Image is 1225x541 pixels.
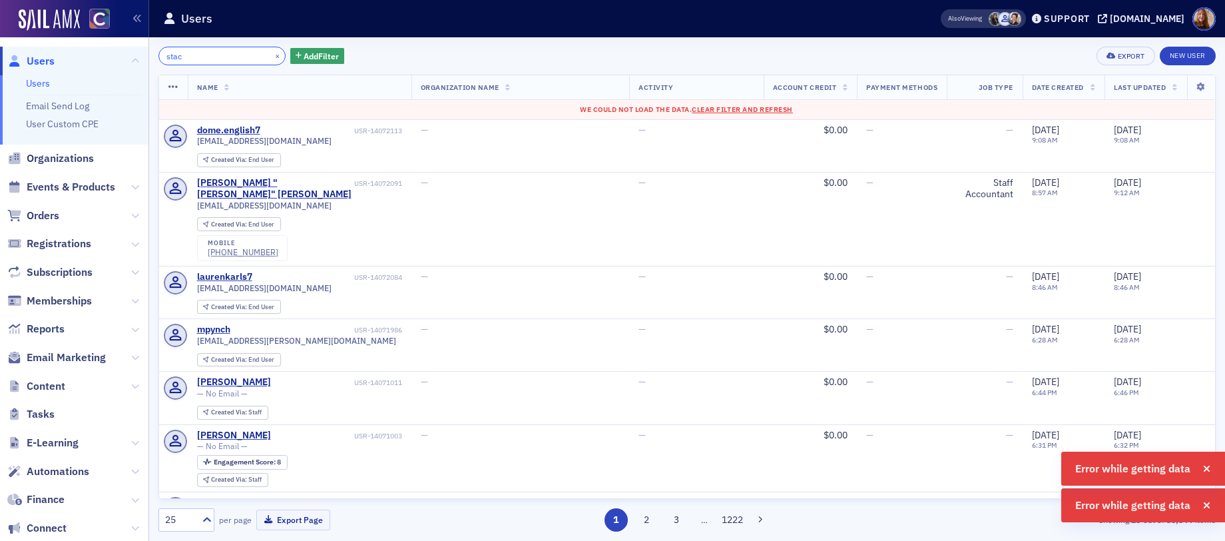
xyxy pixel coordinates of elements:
[7,436,79,450] a: E-Learning
[638,496,646,508] span: —
[634,508,658,532] button: 2
[197,271,252,283] a: laurenkarls7
[721,508,744,532] button: 1222
[89,9,110,29] img: SailAMX
[421,376,428,388] span: —
[27,209,59,223] span: Orders
[665,508,688,532] button: 3
[866,83,937,92] span: Payment Methods
[168,105,1205,115] div: We could not load the data.
[421,323,428,335] span: —
[421,177,428,189] span: —
[290,48,345,65] button: AddFilter
[26,100,89,112] a: Email Send Log
[211,157,274,164] div: End User
[197,406,268,420] div: Created Via: Staff
[7,180,115,195] a: Events & Products
[1006,496,1013,508] span: —
[27,407,55,422] span: Tasks
[211,476,262,484] div: Staff
[197,125,260,137] div: dome.english7
[1032,177,1059,189] span: [DATE]
[211,304,274,311] div: End User
[354,179,402,188] div: USR-14072091
[1032,335,1058,344] time: 6:28 AM
[211,475,248,484] span: Created Via :
[7,350,106,365] a: Email Marketing
[638,376,646,388] span: —
[1097,47,1154,65] button: Export
[1114,124,1141,136] span: [DATE]
[232,326,402,334] div: USR-14071986
[7,294,92,308] a: Memberships
[1114,188,1140,197] time: 9:12 AM
[7,464,89,479] a: Automations
[7,379,65,394] a: Content
[197,283,332,293] span: [EMAIL_ADDRESS][DOMAIN_NAME]
[197,300,281,314] div: Created Via: End User
[197,497,271,509] a: [PERSON_NAME]
[211,302,248,311] span: Created Via :
[1032,188,1058,197] time: 8:57 AM
[989,12,1003,26] span: Brenda Astorga
[866,496,873,508] span: —
[638,177,646,189] span: —
[304,50,339,62] span: Add Filter
[421,83,499,92] span: Organization Name
[1114,135,1140,145] time: 9:08 AM
[197,217,281,231] div: Created Via: End User
[998,12,1012,26] span: Cole Buerger
[1006,270,1013,282] span: —
[1032,429,1059,441] span: [DATE]
[27,180,115,195] span: Events & Products
[824,323,848,335] span: $0.00
[27,322,65,336] span: Reports
[638,270,646,282] span: —
[1006,323,1013,335] span: —
[197,324,230,336] a: mpynch
[1110,13,1184,25] div: [DOMAIN_NAME]
[948,14,961,23] div: Also
[692,105,793,114] span: Clear Filter and Refresh
[1075,498,1190,514] span: Error while getting data
[27,237,91,251] span: Registrations
[1114,83,1166,92] span: Last Updated
[181,11,212,27] h1: Users
[866,429,873,441] span: —
[638,429,646,441] span: —
[979,83,1013,92] span: Job Type
[197,376,271,388] a: [PERSON_NAME]
[214,458,281,466] div: 8
[214,457,277,466] span: Engagement Score :
[197,441,248,451] span: — No Email —
[824,496,848,508] span: $0.00
[1114,270,1141,282] span: [DATE]
[638,83,673,92] span: Activity
[7,54,55,69] a: Users
[197,473,268,487] div: Created Via: Staff
[1098,14,1189,23] button: [DOMAIN_NAME]
[866,177,873,189] span: —
[1032,135,1058,145] time: 9:08 AM
[824,270,848,282] span: $0.00
[1114,376,1141,388] span: [DATE]
[211,155,248,164] span: Created Via :
[1114,440,1139,450] time: 6:32 PM
[1032,388,1057,397] time: 6:44 PM
[197,177,352,201] div: [PERSON_NAME] "[PERSON_NAME]" [PERSON_NAME]
[27,294,92,308] span: Memberships
[1114,429,1141,441] span: [DATE]
[273,432,402,440] div: USR-14071003
[7,521,67,536] a: Connect
[1032,270,1059,282] span: [DATE]
[873,514,1216,526] div: Showing out of items
[211,220,248,229] span: Created Via :
[948,14,982,23] span: Viewing
[1006,124,1013,136] span: —
[7,492,65,507] a: Finance
[7,322,65,336] a: Reports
